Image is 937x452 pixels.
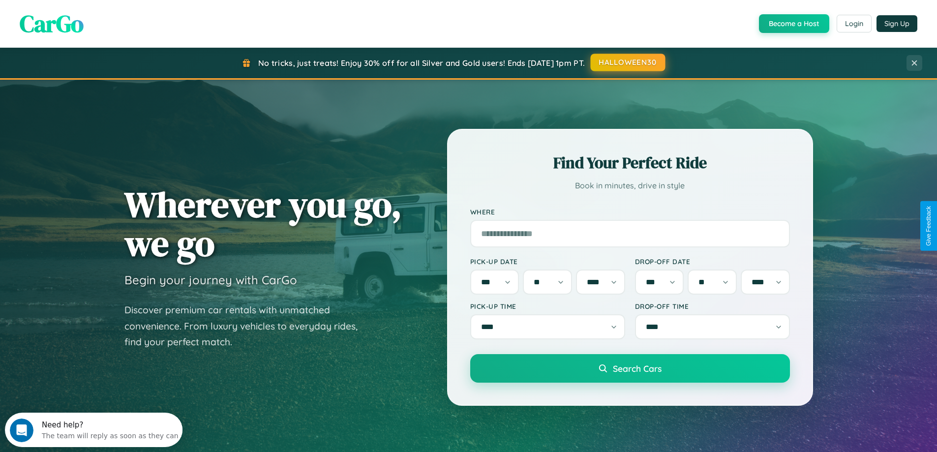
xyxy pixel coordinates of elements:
[613,363,662,374] span: Search Cars
[470,179,790,193] p: Book in minutes, drive in style
[258,58,585,68] span: No tricks, just treats! Enjoy 30% off for all Silver and Gold users! Ends [DATE] 1pm PT.
[37,8,174,16] div: Need help?
[10,419,33,442] iframe: Intercom live chat
[759,14,829,33] button: Become a Host
[925,206,932,246] div: Give Feedback
[124,272,297,287] h3: Begin your journey with CarGo
[4,4,183,31] div: Open Intercom Messenger
[877,15,917,32] button: Sign Up
[635,257,790,266] label: Drop-off Date
[124,302,370,350] p: Discover premium car rentals with unmatched convenience. From luxury vehicles to everyday rides, ...
[470,302,625,310] label: Pick-up Time
[37,16,174,27] div: The team will reply as soon as they can
[20,7,84,40] span: CarGo
[470,152,790,174] h2: Find Your Perfect Ride
[635,302,790,310] label: Drop-off Time
[591,54,665,71] button: HALLOWEEN30
[124,185,402,263] h1: Wherever you go, we go
[5,413,182,447] iframe: Intercom live chat discovery launcher
[470,257,625,266] label: Pick-up Date
[470,208,790,216] label: Where
[470,354,790,383] button: Search Cars
[837,15,872,32] button: Login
